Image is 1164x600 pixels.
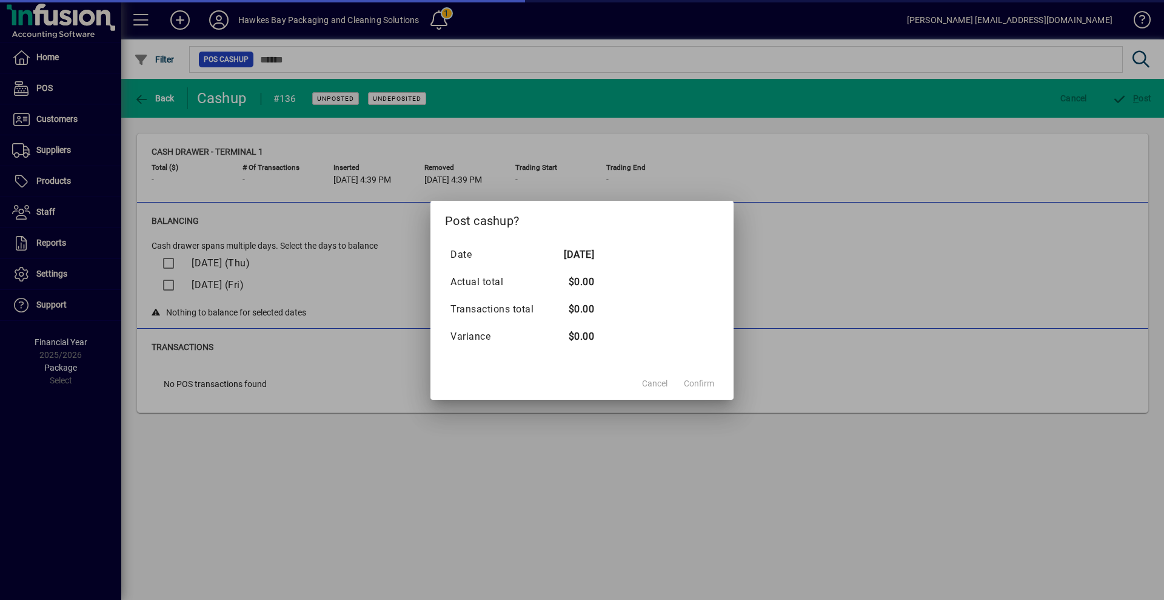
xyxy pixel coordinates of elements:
td: Transactions total [450,296,546,323]
td: [DATE] [546,241,594,269]
td: Actual total [450,269,546,296]
td: Date [450,241,546,269]
td: Variance [450,323,546,351]
td: $0.00 [546,323,594,351]
h2: Post cashup? [430,201,734,236]
td: $0.00 [546,269,594,296]
td: $0.00 [546,296,594,323]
